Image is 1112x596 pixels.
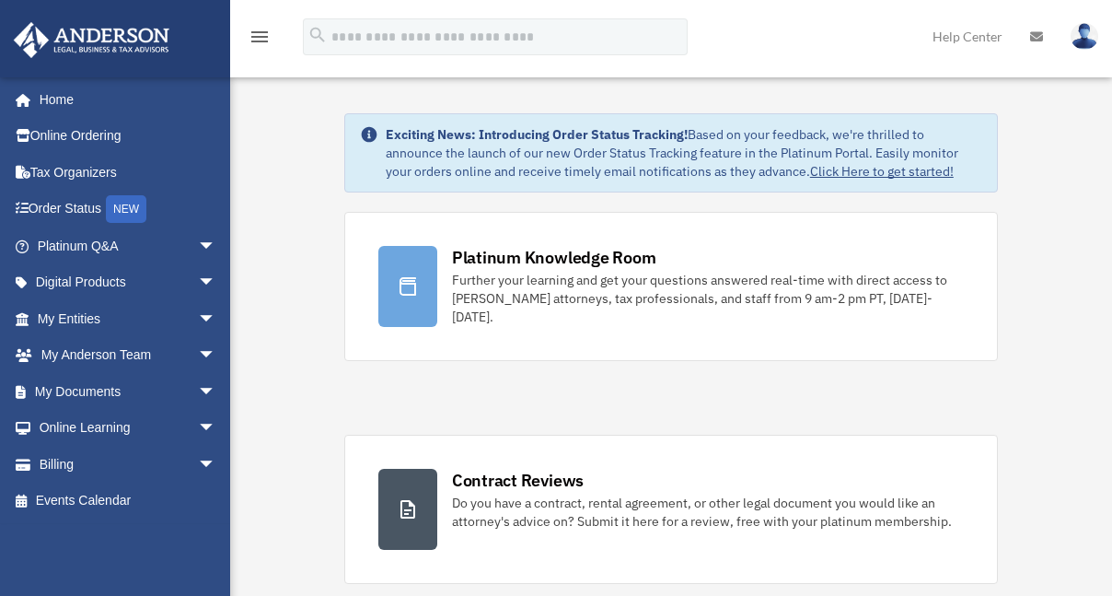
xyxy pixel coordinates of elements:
[106,195,146,223] div: NEW
[198,228,235,265] span: arrow_drop_down
[198,373,235,411] span: arrow_drop_down
[452,246,656,269] div: Platinum Knowledge Room
[198,337,235,375] span: arrow_drop_down
[810,163,954,180] a: Click Here to get started!
[344,435,998,584] a: Contract Reviews Do you have a contract, rental agreement, or other legal document you would like...
[198,300,235,338] span: arrow_drop_down
[13,118,244,155] a: Online Ordering
[13,373,244,410] a: My Documentsarrow_drop_down
[13,410,244,447] a: Online Learningarrow_drop_down
[13,446,244,483] a: Billingarrow_drop_down
[307,25,328,45] i: search
[13,483,244,520] a: Events Calendar
[249,26,271,48] i: menu
[198,446,235,484] span: arrow_drop_down
[452,271,964,326] div: Further your learning and get your questions answered real-time with direct access to [PERSON_NAM...
[452,469,584,492] div: Contract Reviews
[452,494,964,531] div: Do you have a contract, rental agreement, or other legal document you would like an attorney's ad...
[13,300,244,337] a: My Entitiesarrow_drop_down
[198,264,235,302] span: arrow_drop_down
[13,81,235,118] a: Home
[198,410,235,448] span: arrow_drop_down
[13,154,244,191] a: Tax Organizers
[344,212,998,361] a: Platinum Knowledge Room Further your learning and get your questions answered real-time with dire...
[1071,23,1098,50] img: User Pic
[8,22,175,58] img: Anderson Advisors Platinum Portal
[13,191,244,228] a: Order StatusNEW
[13,337,244,374] a: My Anderson Teamarrow_drop_down
[13,228,244,264] a: Platinum Q&Aarrow_drop_down
[386,126,688,143] strong: Exciting News: Introducing Order Status Tracking!
[13,264,244,301] a: Digital Productsarrow_drop_down
[386,125,982,181] div: Based on your feedback, we're thrilled to announce the launch of our new Order Status Tracking fe...
[249,32,271,48] a: menu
